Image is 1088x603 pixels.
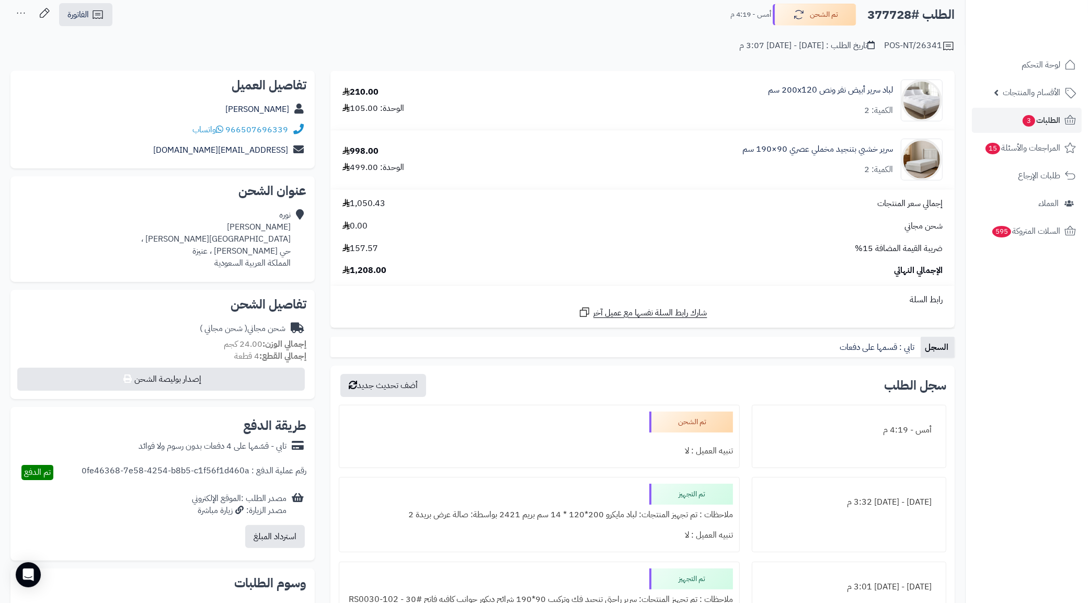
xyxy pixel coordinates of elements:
img: logo-2.png [1017,8,1078,30]
strong: إجمالي القطع: [259,350,306,362]
a: المراجعات والأسئلة15 [972,135,1082,161]
strong: إجمالي الوزن: [262,338,306,350]
div: أمس - 4:19 م [759,420,940,440]
a: [EMAIL_ADDRESS][DOMAIN_NAME] [153,144,288,156]
span: ضريبة القيمة المضافة 15% [855,243,943,255]
div: ملاحظات : تم تجهيز المنتجات: لباد مايكرو 200*120 * 14 سم بريم 2421 بواسطة: صالة عرض بريدة 2 [346,505,733,525]
h2: عنوان الشحن [19,185,306,197]
div: مصدر الزيارة: زيارة مباشرة [192,505,287,517]
div: الوحدة: 105.00 [342,103,404,115]
button: أضف تحديث جديد [340,374,426,397]
button: استرداد المبلغ [245,525,305,548]
a: العملاء [972,191,1082,216]
div: 998.00 [342,145,379,157]
div: مصدر الطلب :الموقع الإلكتروني [192,493,287,517]
span: الإجمالي النهائي [894,265,943,277]
span: المراجعات والأسئلة [984,141,1060,155]
span: 15 [985,143,1000,155]
h3: سجل الطلب [884,379,946,392]
h2: تفاصيل الشحن [19,298,306,311]
a: 966507696339 [225,123,288,136]
span: شحن مجاني [904,220,943,232]
div: الكمية: 2 [864,164,893,176]
span: إجمالي سعر المنتجات [877,198,943,210]
small: أمس - 4:19 م [730,9,771,20]
span: العملاء [1038,196,1059,211]
button: إصدار بوليصة الشحن [17,368,305,391]
div: تم التجهيز [649,568,733,589]
span: 595 [992,226,1012,238]
a: السجل [921,337,955,358]
span: لوحة التحكم [1022,58,1060,72]
button: تم الشحن [773,4,856,26]
span: الأقسام والمنتجات [1003,85,1060,100]
img: 1756282711-1-90x90.jpg [901,139,942,180]
div: الكمية: 2 [864,105,893,117]
span: طلبات الإرجاع [1018,168,1060,183]
span: السلات المتروكة [991,224,1060,238]
div: [DATE] - [DATE] 3:32 م [759,492,940,513]
a: تابي : قسمها على دفعات [835,337,921,358]
a: [PERSON_NAME] [225,103,289,116]
span: تم الدفع [24,466,51,479]
a: طلبات الإرجاع [972,163,1082,188]
div: تم التجهيز [649,484,733,505]
a: الطلبات3 [972,108,1082,133]
span: 3 [1022,115,1035,127]
a: السلات المتروكة595 [972,219,1082,244]
span: الطلبات [1022,113,1060,128]
h2: وسوم الطلبات [19,577,306,589]
a: سرير خشبي بتنجيد مخملي عصري 90×190 سم [742,143,893,155]
img: 1732186588-220107040010-90x90.jpg [901,79,942,121]
div: تم الشحن [649,412,733,433]
small: 4 قطعة [234,350,306,362]
div: تاريخ الطلب : [DATE] - [DATE] 3:07 م [739,40,875,52]
a: لباد سرير أبيض نفر ونص 200x120 سم [768,84,893,96]
h2: طريقة الدفع [243,419,306,432]
div: رقم عملية الدفع : 0fe46368-7e58-4254-b8b5-c1f56f1d460a [82,465,306,480]
div: شحن مجاني [200,323,285,335]
a: لوحة التحكم [972,52,1082,77]
div: تنبيه العميل : لا [346,441,733,461]
span: 1,208.00 [342,265,386,277]
span: ( شحن مجاني ) [200,322,247,335]
div: نوره [PERSON_NAME] [GEOGRAPHIC_DATA][PERSON_NAME] ، حي [PERSON_NAME] ، عنيزة المملكة العربية السع... [141,209,291,269]
div: رابط السلة [335,294,950,306]
a: واتساب [192,123,223,136]
span: شارك رابط السلة نفسها مع عميل آخر [593,307,707,319]
h2: تفاصيل العميل [19,79,306,92]
a: شارك رابط السلة نفسها مع عميل آخر [578,306,707,319]
div: Open Intercom Messenger [16,562,41,587]
a: الفاتورة [59,3,112,26]
div: الوحدة: 499.00 [342,162,404,174]
span: 157.57 [342,243,378,255]
h2: الطلب #377728 [867,4,955,26]
small: 24.00 كجم [224,338,306,350]
span: 0.00 [342,220,368,232]
span: 1,050.43 [342,198,385,210]
div: 210.00 [342,86,379,98]
div: تنبيه العميل : لا [346,525,733,545]
div: تابي - قسّمها على 4 دفعات بدون رسوم ولا فوائد [139,440,287,452]
span: الفاتورة [67,8,89,21]
div: POS-NT/26341 [884,40,955,52]
div: [DATE] - [DATE] 3:01 م [759,577,940,597]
